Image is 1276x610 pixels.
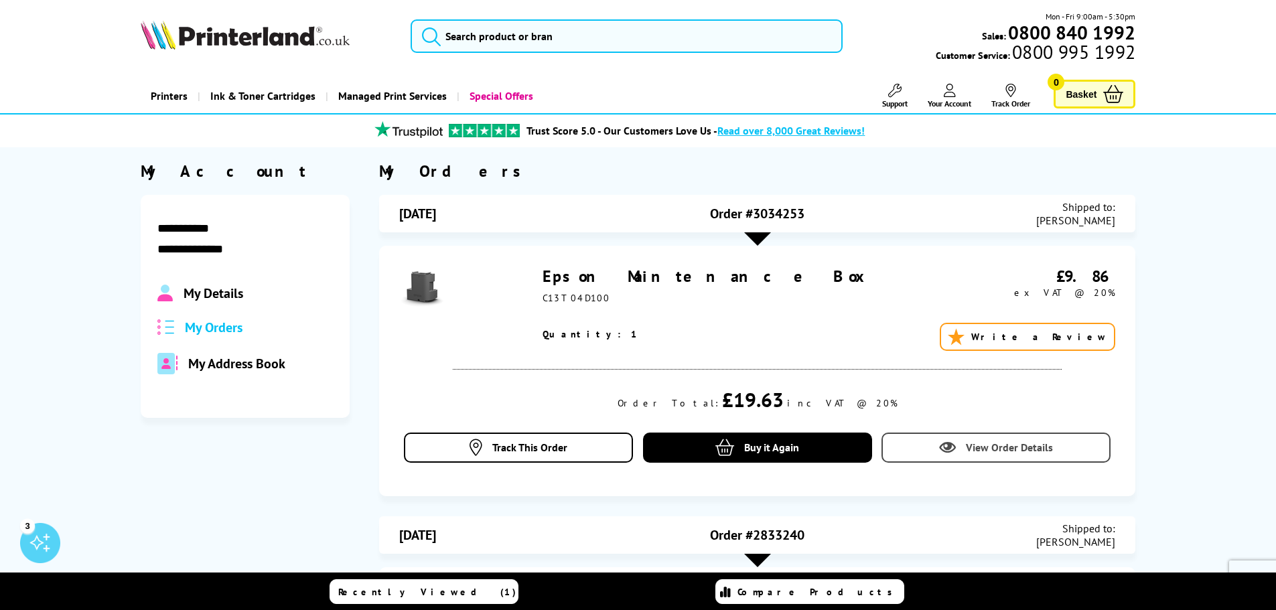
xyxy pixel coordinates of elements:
[1036,522,1115,535] span: Shipped to:
[991,84,1030,108] a: Track Order
[936,46,1135,62] span: Customer Service:
[882,98,908,108] span: Support
[715,579,904,604] a: Compare Products
[710,205,804,222] span: Order #3034253
[543,328,639,340] span: Quantity: 1
[1010,46,1135,58] span: 0800 995 1992
[157,353,178,374] img: address-book-duotone-solid.svg
[198,79,326,113] a: Ink & Toner Cartridges
[185,319,242,336] span: My Orders
[210,79,315,113] span: Ink & Toner Cartridges
[1006,26,1135,39] a: 0800 840 1992
[1036,200,1115,214] span: Shipped to:
[338,586,516,598] span: Recently Viewed (1)
[399,266,446,313] img: Epson Maintenance Box
[787,397,898,409] div: inc VAT @ 20%
[449,124,520,137] img: trustpilot rating
[399,205,436,222] span: [DATE]
[379,161,1135,181] div: My Orders
[737,586,900,598] span: Compare Products
[368,121,449,138] img: trustpilot rating
[141,20,395,52] a: Printerland Logo
[326,79,457,113] a: Managed Print Services
[543,266,873,287] a: Epson Maintenance Box
[543,292,944,304] div: C13T04D100
[141,161,350,181] div: My Account
[1046,10,1135,23] span: Mon - Fri 9:00am - 5:30pm
[744,441,799,454] span: Buy it Again
[881,433,1111,463] a: View Order Details
[928,98,971,108] span: Your Account
[1048,74,1064,90] span: 0
[1054,80,1135,108] a: Basket 0
[20,518,35,533] div: 3
[399,526,436,544] span: [DATE]
[1008,20,1135,45] b: 0800 840 1992
[940,323,1115,351] a: Write a Review
[404,433,633,463] a: Track This Order
[492,441,567,454] span: Track This Order
[971,331,1107,343] span: Write a Review
[643,433,872,463] a: Buy it Again
[157,285,173,302] img: Profile.svg
[1066,85,1096,103] span: Basket
[411,19,843,53] input: Search product or bran
[618,397,719,409] div: Order Total:
[928,84,971,108] a: Your Account
[184,285,243,302] span: My Details
[710,526,804,544] span: Order #2833240
[966,441,1053,454] span: View Order Details
[717,124,865,137] span: Read over 8,000 Great Reviews!
[526,124,865,137] a: Trust Score 5.0 - Our Customers Love Us -Read over 8,000 Great Reviews!
[188,355,285,372] span: My Address Book
[882,84,908,108] a: Support
[141,20,350,50] img: Printerland Logo
[1036,535,1115,548] span: [PERSON_NAME]
[944,266,1116,287] div: £9.86
[1036,214,1115,227] span: [PERSON_NAME]
[457,79,543,113] a: Special Offers
[944,287,1116,299] div: ex VAT @ 20%
[982,29,1006,42] span: Sales:
[157,319,175,335] img: all-order.svg
[722,386,784,412] div: £19.63
[141,79,198,113] a: Printers
[330,579,518,604] a: Recently Viewed (1)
